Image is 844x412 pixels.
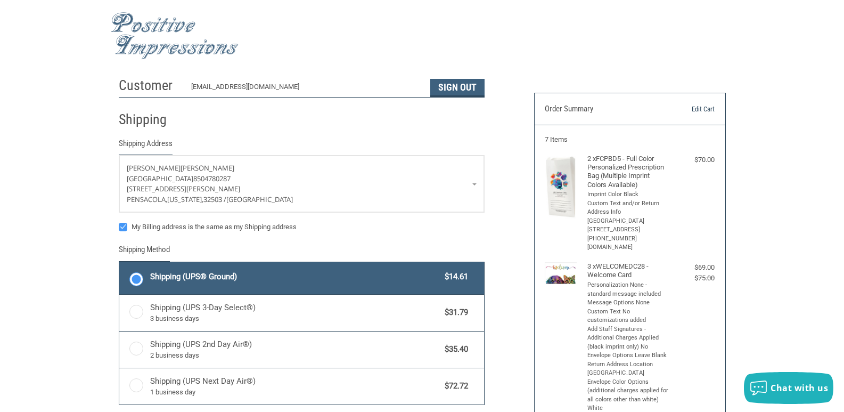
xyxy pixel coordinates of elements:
h3: Order Summary [545,104,660,115]
div: [EMAIL_ADDRESS][DOMAIN_NAME] [191,82,420,97]
h3: 7 Items [545,135,715,144]
a: Edit Cart [660,104,715,115]
span: PENSACOLA, [127,195,167,204]
legend: Shipping Method [119,244,170,261]
li: Return Address Location [GEOGRAPHIC_DATA] [587,360,670,378]
div: $70.00 [672,155,715,165]
button: Sign Out [430,79,485,97]
span: [PERSON_NAME] [181,163,234,173]
span: Shipping (UPS 3-Day Select®) [150,302,440,324]
h2: Customer [119,77,181,94]
span: $72.72 [440,380,469,392]
span: Shipping (UPS® Ground) [150,271,440,283]
span: [GEOGRAPHIC_DATA] [226,195,293,204]
li: Custom Text No customizations added [587,308,670,325]
span: Chat with us [771,382,828,394]
a: Enter or select a different address [119,156,484,212]
span: 8504780287 [193,174,231,183]
span: 32503 / [203,195,226,204]
li: Message Options None [587,298,670,308]
h2: Shipping [119,111,181,128]
li: Add Staff Signatures - Additional Charges Applied (black imprint only) No [587,325,670,352]
label: My Billing address is the same as my Shipping address [119,223,485,231]
h4: 3 x WELCOMEDC28 - Welcome Card [587,262,670,280]
span: [STREET_ADDRESS][PERSON_NAME] [127,184,240,193]
span: $31.79 [440,306,469,319]
span: Shipping (UPS 2nd Day Air®) [150,338,440,361]
span: [US_STATE], [167,195,203,204]
span: 1 business day [150,387,440,398]
button: Chat with us [744,372,833,404]
span: 3 business days [150,313,440,324]
li: Envelope Options Leave Blank [587,351,670,360]
li: Imprint Color Black [587,190,670,199]
div: $75.00 [672,273,715,284]
li: Personalization None - standard message included [587,281,670,298]
legend: Shipping Address [119,138,173,155]
span: Shipping (UPS Next Day Air®) [150,375,440,398]
span: 2 business days [150,350,440,361]
span: $35.40 [440,343,469,356]
h4: 2 x FCPBD5 - Full Color Personalized Prescription Bag (Multiple Imprint Colors Available) [587,155,670,189]
img: Positive Impressions [111,12,239,60]
div: $69.00 [672,262,715,273]
span: [GEOGRAPHIC_DATA] [127,174,193,183]
span: [PERSON_NAME] [127,163,181,173]
span: $14.61 [440,271,469,283]
li: Custom Text and/or Return Address Info [GEOGRAPHIC_DATA] [STREET_ADDRESS] [PHONE_NUMBER] [DOMAIN_... [587,199,670,252]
